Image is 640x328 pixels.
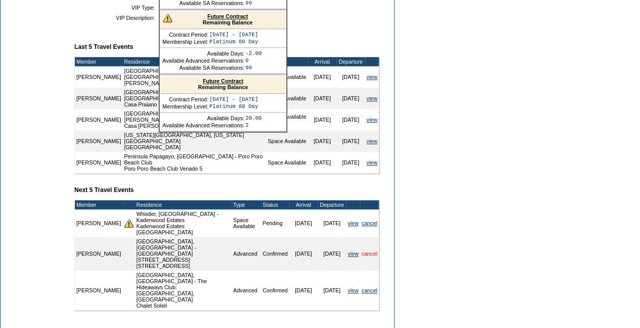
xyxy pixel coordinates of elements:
td: Advanced [232,237,261,270]
a: view [367,95,377,101]
b: Last 5 Travel Events [74,43,133,50]
div: Remaining Balance [160,75,286,94]
td: Departure [318,200,346,209]
td: [DATE] [337,130,365,152]
td: [PERSON_NAME] [75,109,123,130]
td: Available SA Reservations: [162,65,244,71]
td: Peninsula Papagayo, [GEOGRAPHIC_DATA] - Poro Poro Beach Club Poro Poro Beach Club Venado 5 [123,152,266,173]
td: Membership Level: [162,103,208,110]
td: [DATE] [308,130,337,152]
td: Confirmed [261,237,289,270]
a: view [367,117,377,123]
td: VIP Description: [78,15,155,21]
td: [DATE] [318,237,346,270]
a: view [348,287,358,293]
td: [DATE] [308,66,337,88]
td: [GEOGRAPHIC_DATA], [US_STATE] - [GEOGRAPHIC_DATA] [PERSON_NAME] 1119 [123,66,266,88]
td: [PERSON_NAME] [75,209,123,237]
img: There are insufficient days and/or tokens to cover this reservation [163,13,172,22]
td: [DATE] [308,109,337,130]
td: [DATE] [337,88,365,109]
td: Platinum 60 Day [209,39,258,45]
td: [PERSON_NAME] [75,270,123,310]
td: Available Advanced Reservations: [162,122,244,128]
a: view [348,251,358,257]
td: [PERSON_NAME] [75,130,123,152]
a: Future Contract [207,13,248,19]
td: Member [75,200,123,209]
td: Available Days: [162,115,244,121]
td: Pending [261,209,289,237]
td: [DATE] - [DATE] [209,96,258,102]
td: [DATE] [308,152,337,173]
td: [GEOGRAPHIC_DATA], [GEOGRAPHIC_DATA] - [GEOGRAPHIC_DATA][STREET_ADDRESS] [STREET_ADDRESS] [135,237,232,270]
td: 98 [245,65,262,71]
td: Residence [123,57,266,66]
td: Departure [337,57,365,66]
td: [DATE] [289,237,318,270]
a: view [367,138,377,144]
img: There are insufficient days and/or tokens to cover this reservation [124,218,133,228]
td: [GEOGRAPHIC_DATA], [GEOGRAPHIC_DATA] - [GEOGRAPHIC_DATA], [GEOGRAPHIC_DATA] Casa Praiano [123,88,266,109]
td: [DATE] [308,88,337,109]
td: [PERSON_NAME] [75,66,123,88]
td: [US_STATE][GEOGRAPHIC_DATA], [US_STATE][GEOGRAPHIC_DATA] [GEOGRAPHIC_DATA] [123,130,266,152]
td: Space Available [266,152,308,173]
td: Space Available [232,209,261,237]
div: Remaining Balance [160,10,286,29]
td: Whistler, [GEOGRAPHIC_DATA] - Kadenwood Estates Kadenwood Estates [GEOGRAPHIC_DATA] [135,209,232,237]
td: Membership Level: [162,39,208,45]
td: VIP Type: [78,5,155,11]
td: [GEOGRAPHIC_DATA], [GEOGRAPHIC_DATA] - Casa [PERSON_NAME] Casa [PERSON_NAME] Apartment 2-2 [123,109,266,130]
td: 20.00 [245,115,262,121]
td: -2.00 [245,50,262,57]
td: [PERSON_NAME] [75,237,123,270]
td: Available Advanced Reservations: [162,58,244,64]
td: Status [261,200,289,209]
td: [DATE] - [DATE] [209,32,258,38]
a: view [367,159,377,166]
td: [GEOGRAPHIC_DATA], [GEOGRAPHIC_DATA] - The Hideaways Club: [GEOGRAPHIC_DATA], [GEOGRAPHIC_DATA] C... [135,270,232,310]
td: Arrival [308,57,337,66]
td: Residence [135,200,232,209]
td: Advanced [232,270,261,310]
td: Contract Period: [162,96,208,102]
td: [DATE] [337,152,365,173]
td: Confirmed [261,270,289,310]
td: [DATE] [289,270,318,310]
td: 0 [245,58,262,64]
td: Member [75,57,123,66]
td: Contract Period: [162,32,208,38]
a: view [367,74,377,80]
td: [DATE] [318,270,346,310]
td: Available Days: [162,50,244,57]
td: [DATE] [289,209,318,237]
td: [PERSON_NAME] [75,88,123,109]
td: [DATE] [337,109,365,130]
a: cancel [361,220,377,226]
td: [DATE] [318,209,346,237]
b: Next 5 Travel Events [74,186,134,194]
a: cancel [361,251,377,257]
td: 2 [245,122,262,128]
td: Arrival [289,200,318,209]
td: [PERSON_NAME] [75,152,123,173]
a: view [348,220,358,226]
td: [DATE] [337,66,365,88]
a: cancel [361,287,377,293]
a: Future Contract [203,78,243,84]
td: Platinum 60 Day [209,103,258,110]
td: Type [232,200,261,209]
